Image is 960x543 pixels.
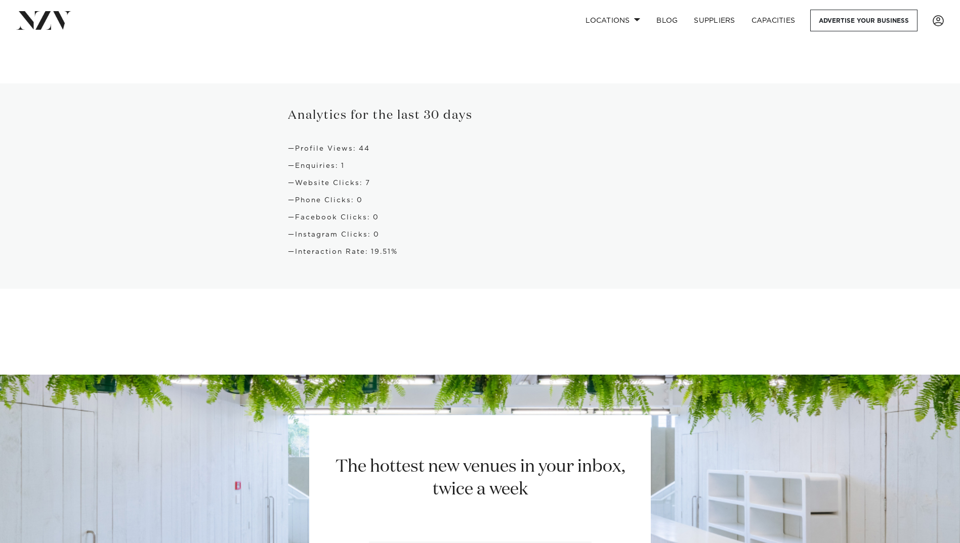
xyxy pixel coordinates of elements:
img: nzv-logo.png [16,11,71,29]
h4: Interaction Rate: 19.51% [288,247,672,256]
a: Capacities [743,10,804,31]
h4: Facebook Clicks: 0 [288,213,672,222]
a: SUPPLIERS [686,10,743,31]
h4: Enquiries: 1 [288,161,672,170]
a: Advertise your business [810,10,917,31]
h4: Profile Views: 44 [288,144,672,153]
h4: Website Clicks: 7 [288,178,672,188]
a: Locations [577,10,648,31]
a: BLOG [648,10,686,31]
h4: Instagram Clicks: 0 [288,230,672,239]
h2: The hottest new venues in your inbox, twice a week [323,456,637,501]
h4: Phone Clicks: 0 [288,196,672,205]
h3: Analytics for the last 30 days [288,108,672,124]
